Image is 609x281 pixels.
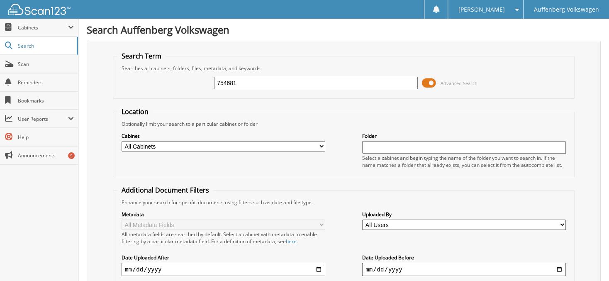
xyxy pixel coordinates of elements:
[18,79,74,86] span: Reminders
[441,80,477,86] span: Advanced Search
[18,134,74,141] span: Help
[117,65,570,72] div: Searches all cabinets, folders, files, metadata, and keywords
[286,238,297,245] a: here
[117,107,153,116] legend: Location
[122,254,325,261] label: Date Uploaded After
[533,7,599,12] span: Auffenberg Volkswagen
[117,186,213,195] legend: Additional Document Filters
[117,51,166,61] legend: Search Term
[18,24,68,31] span: Cabinets
[122,211,325,218] label: Metadata
[362,211,566,218] label: Uploaded By
[122,231,325,245] div: All metadata fields are searched by default. Select a cabinet with metadata to enable filtering b...
[18,61,74,68] span: Scan
[18,42,73,49] span: Search
[8,4,71,15] img: scan123-logo-white.svg
[68,152,75,159] div: 5
[117,120,570,127] div: Optionally limit your search to a particular cabinet or folder
[117,199,570,206] div: Enhance your search for specific documents using filters such as date and file type.
[18,152,74,159] span: Announcements
[18,97,74,104] span: Bookmarks
[362,263,566,276] input: end
[122,263,325,276] input: start
[18,115,68,122] span: User Reports
[568,241,609,281] iframe: Chat Widget
[122,132,325,139] label: Cabinet
[362,132,566,139] label: Folder
[87,23,601,37] h1: Search Auffenberg Volkswagen
[362,154,566,169] div: Select a cabinet and begin typing the name of the folder you want to search in. If the name match...
[362,254,566,261] label: Date Uploaded Before
[458,7,505,12] span: [PERSON_NAME]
